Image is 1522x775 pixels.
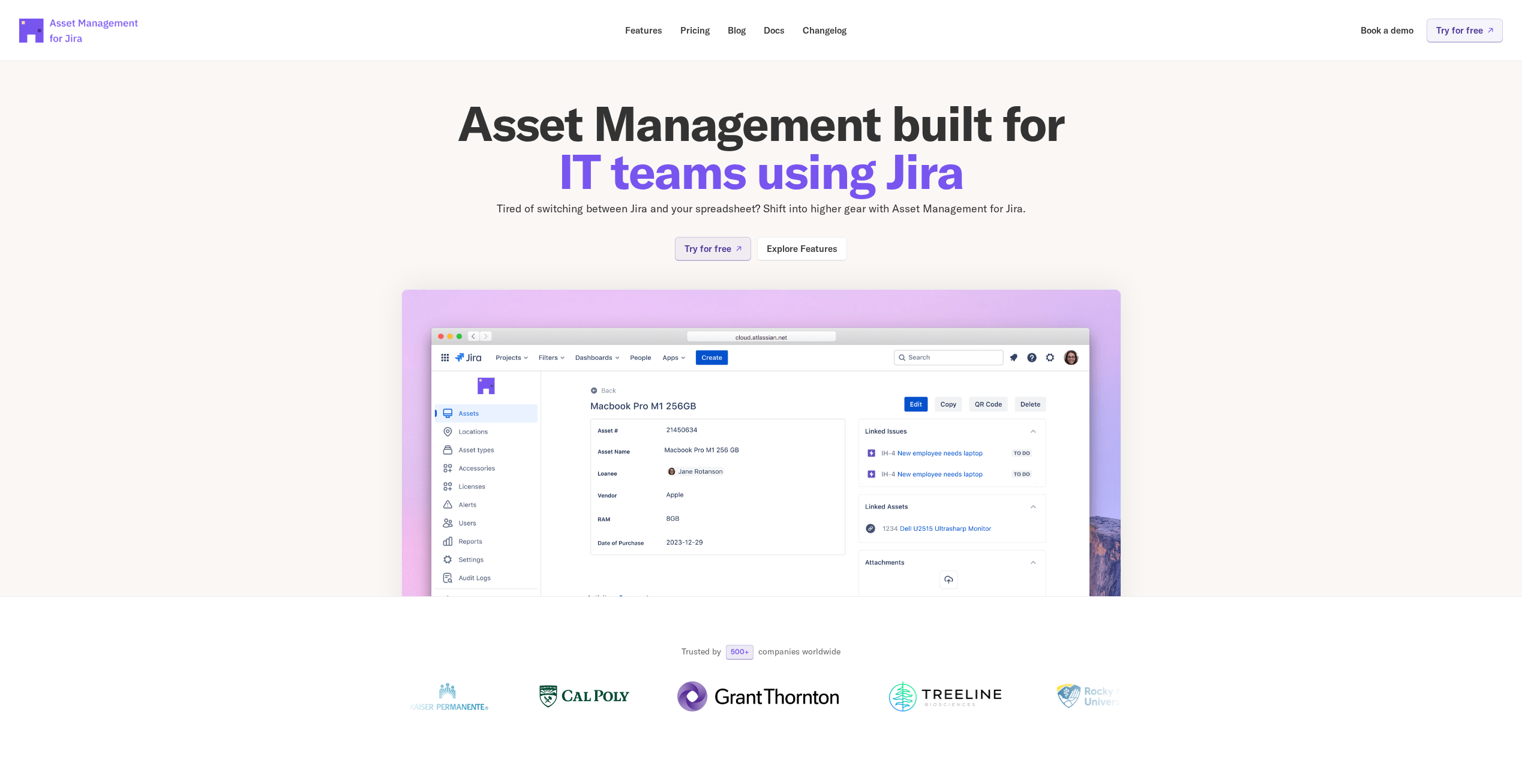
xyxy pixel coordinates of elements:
[559,141,963,202] span: IT teams using Jira
[887,681,1004,711] img: Logo
[407,681,491,711] img: Logo
[794,19,855,42] a: Changelog
[539,681,629,711] img: Logo
[758,646,840,658] p: companies worldwide
[685,244,731,253] p: Try for free
[680,26,710,35] p: Pricing
[401,200,1121,218] p: Tired of switching between Jira and your spreadsheet? Shift into higher gear with Asset Managemen...
[617,19,671,42] a: Features
[1427,19,1503,42] a: Try for free
[672,19,718,42] a: Pricing
[755,19,793,42] a: Docs
[1361,26,1413,35] p: Book a demo
[675,237,751,260] a: Try for free
[767,244,837,253] p: Explore Features
[1436,26,1483,35] p: Try for free
[719,19,754,42] a: Blog
[401,100,1121,196] h1: Asset Management built for
[625,26,662,35] p: Features
[803,26,846,35] p: Changelog
[682,646,721,658] p: Trusted by
[731,648,749,656] p: 500+
[757,237,847,260] a: Explore Features
[1352,19,1422,42] a: Book a demo
[401,289,1121,655] img: App
[728,26,746,35] p: Blog
[764,26,785,35] p: Docs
